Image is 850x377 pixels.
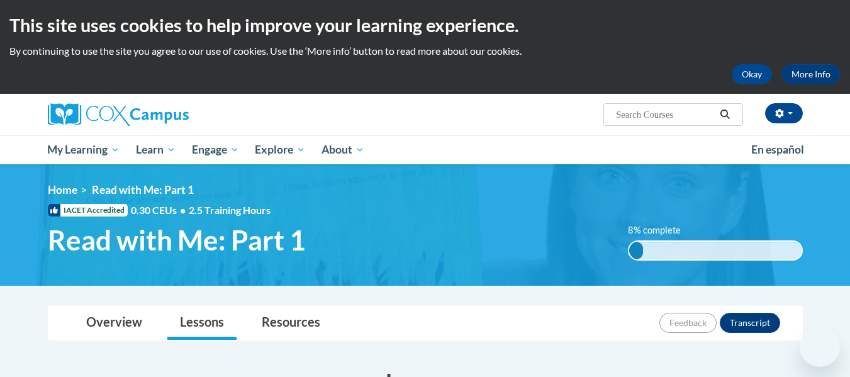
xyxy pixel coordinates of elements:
[180,204,186,216] span: •
[781,64,841,84] a: More Info
[715,107,734,122] button: Search
[9,44,841,58] p: By continuing to use the site you agree to our use of cookies. Use the ‘More info’ button to read...
[247,135,313,164] a: Explore
[720,313,780,333] button: Transcript
[131,203,189,217] span: 0.30 CEUs
[189,204,271,216] span: 2.5 Training Hours
[255,142,305,157] span: Explore
[47,142,120,157] span: My Learning
[192,142,239,157] span: Engage
[800,327,840,367] iframe: Button to launch messaging window
[40,135,128,164] a: My Learning
[765,103,803,123] button: Account Settings
[29,135,822,164] div: Main menu
[74,307,155,340] a: Overview
[128,135,184,164] a: Learn
[743,137,812,163] a: En español
[48,204,128,217] span: IACET Accredited
[313,135,372,164] a: About
[629,242,643,259] div: 8% complete
[732,64,772,84] button: Okay
[48,223,306,257] span: Read with Me: Part 1
[184,135,247,164] a: Engage
[136,142,176,157] span: Learn
[48,103,287,126] a: Cox Campus
[9,13,841,38] h2: This site uses cookies to help improve your learning experience.
[628,223,700,237] label: 8% complete
[167,307,237,340] a: Lessons
[615,107,715,122] input: Search Courses
[659,313,717,333] button: Feedback
[322,142,364,157] span: About
[249,307,333,340] a: Resources
[48,103,189,126] img: Cox Campus
[48,183,77,196] a: Home
[92,183,194,196] span: Read with Me: Part 1
[751,143,804,156] span: En español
